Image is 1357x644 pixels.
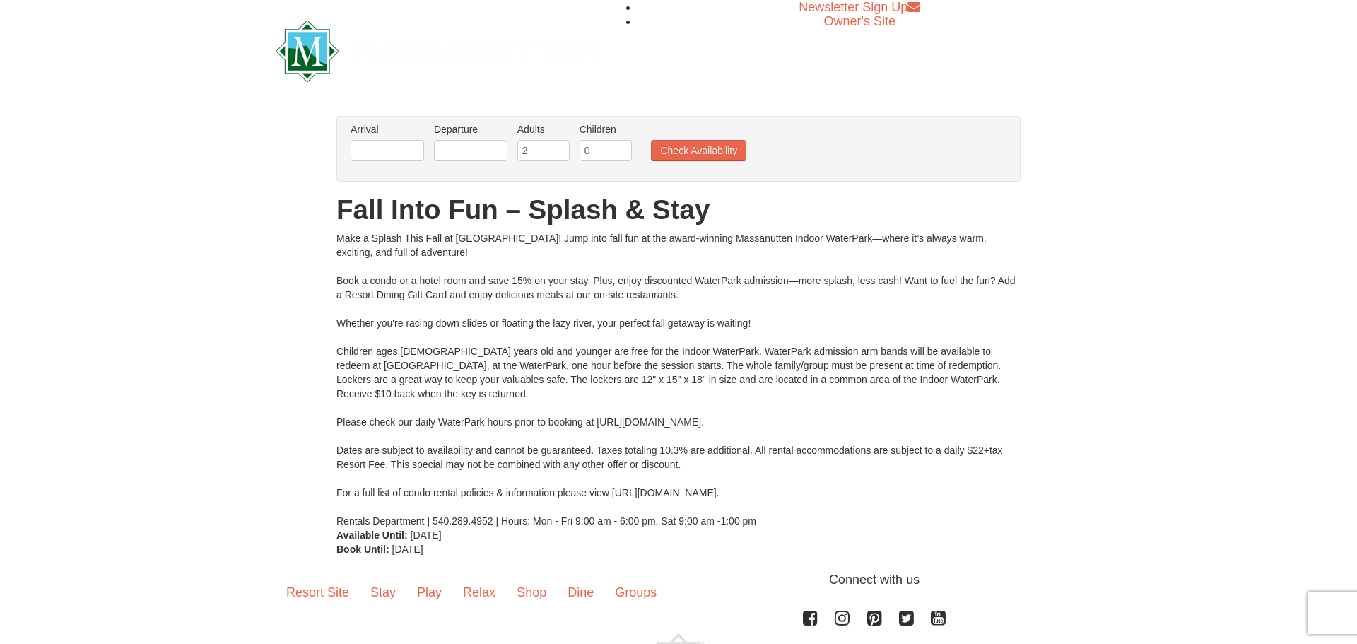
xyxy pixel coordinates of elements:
span: [DATE] [392,544,423,555]
a: Play [406,570,452,614]
a: Resort Site [276,570,360,614]
strong: Available Until: [336,529,408,541]
a: Groups [604,570,667,614]
a: Shop [506,570,557,614]
a: Stay [360,570,406,614]
p: Connect with us [276,570,1081,590]
label: Departure [434,122,507,136]
a: Dine [557,570,604,614]
a: Owner's Site [824,14,895,28]
label: Children [580,122,632,136]
button: Check Availability [651,140,746,161]
span: [DATE] [411,529,442,541]
strong: Book Until: [336,544,389,555]
a: Relax [452,570,506,614]
img: Massanutten Resort Logo [276,21,599,82]
label: Arrival [351,122,424,136]
h1: Fall Into Fun – Splash & Stay [336,196,1021,224]
div: Make a Splash This Fall at [GEOGRAPHIC_DATA]! Jump into fall fun at the award-winning Massanutten... [336,231,1021,528]
label: Adults [517,122,570,136]
a: Massanutten Resort [276,33,599,66]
